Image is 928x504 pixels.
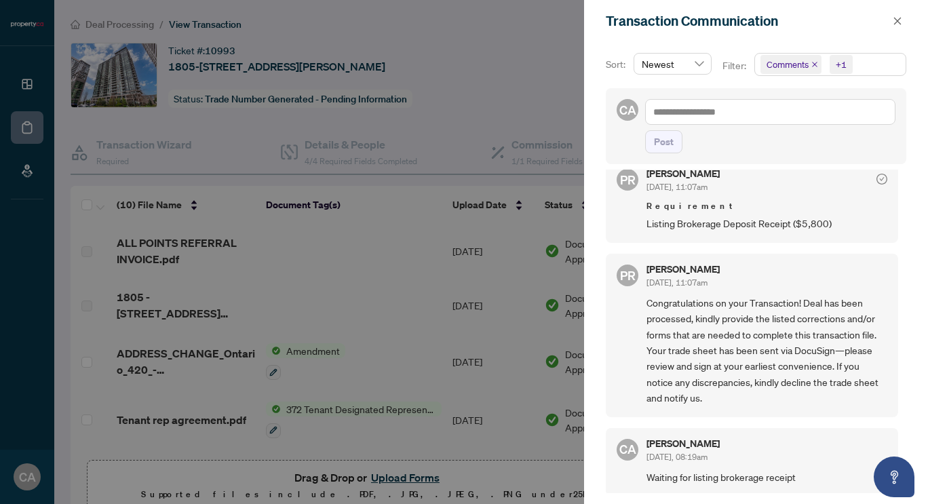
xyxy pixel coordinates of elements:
[646,199,887,213] span: Requirement
[646,265,720,274] h5: [PERSON_NAME]
[646,295,887,406] span: Congratulations on your Transaction! Deal has been processed, kindly provide the listed correctio...
[874,457,914,497] button: Open asap
[893,16,902,26] span: close
[606,57,628,72] p: Sort:
[646,469,887,485] span: Waiting for listing brokerage receipt
[646,439,720,448] h5: [PERSON_NAME]
[646,182,708,192] span: [DATE], 11:07am
[646,452,708,462] span: [DATE], 08:19am
[876,174,887,185] span: check-circle
[767,58,809,71] span: Comments
[646,169,720,178] h5: [PERSON_NAME]
[620,266,636,285] span: PR
[645,130,682,153] button: Post
[811,61,818,68] span: close
[642,54,703,74] span: Newest
[619,440,636,459] span: CA
[620,170,636,189] span: PR
[619,100,636,119] span: CA
[606,11,889,31] div: Transaction Communication
[646,277,708,288] span: [DATE], 11:07am
[760,55,821,74] span: Comments
[722,58,748,73] p: Filter:
[646,216,887,231] span: Listing Brokerage Deposit Receipt ($5,800)
[836,58,847,71] div: +1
